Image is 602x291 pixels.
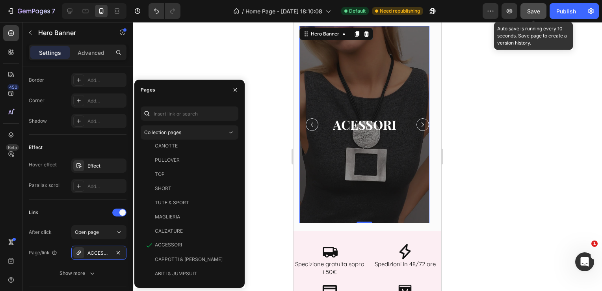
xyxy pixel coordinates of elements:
[38,28,105,37] p: Hero Banner
[155,241,182,248] div: ACCESSORI
[380,7,420,15] span: Need republishing
[155,171,165,178] div: TOP
[71,225,126,239] button: Open page
[155,185,171,192] div: SHORT
[87,250,110,257] div: ACCESSORI
[349,7,366,15] span: Default
[87,162,124,170] div: Effect
[6,144,19,151] div: Beta
[87,118,124,125] div: Add...
[75,229,99,235] span: Open page
[556,7,576,15] div: Publish
[155,142,178,149] div: CANOTTE
[155,157,180,164] div: PULLOVER
[59,269,96,277] div: Show more
[78,48,104,57] p: Advanced
[527,8,540,15] span: Save
[29,76,44,84] div: Border
[39,48,61,57] p: Settings
[245,7,322,15] span: Home Page - [DATE] 18:10:08
[29,266,126,280] button: Show more
[575,252,594,271] iframe: Intercom live chat
[155,213,180,220] div: MAGLIERIA
[29,182,61,189] div: Parallax scroll
[520,3,546,19] button: Save
[144,129,181,135] span: Collection pages
[76,237,148,247] h2: Spedizioni in 48/72 ore
[294,22,441,291] iframe: Design area
[29,229,52,236] div: After click
[155,270,197,277] div: ABITI & JUMPSUIT
[550,3,583,19] button: Publish
[242,7,244,15] span: /
[29,118,47,125] div: Shadow
[29,209,38,216] div: Link
[29,97,45,104] div: Corner
[141,86,155,93] div: Pages
[3,3,59,19] button: 7
[29,144,43,151] div: Effect
[29,249,58,256] div: Page/link
[155,199,189,206] div: TUTE & SPORT
[149,3,180,19] div: Undo/Redo
[141,106,238,121] input: Insert link or search
[141,125,238,140] button: Collection pages
[87,97,124,104] div: Add...
[591,241,598,247] span: 1
[155,256,223,263] div: CAPPOTTI & [PERSON_NAME]
[7,84,19,90] div: 450
[87,183,124,190] div: Add...
[87,77,124,84] div: Add...
[29,161,57,168] div: Hover effect
[155,228,183,235] div: CALZATURE
[52,6,55,16] p: 7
